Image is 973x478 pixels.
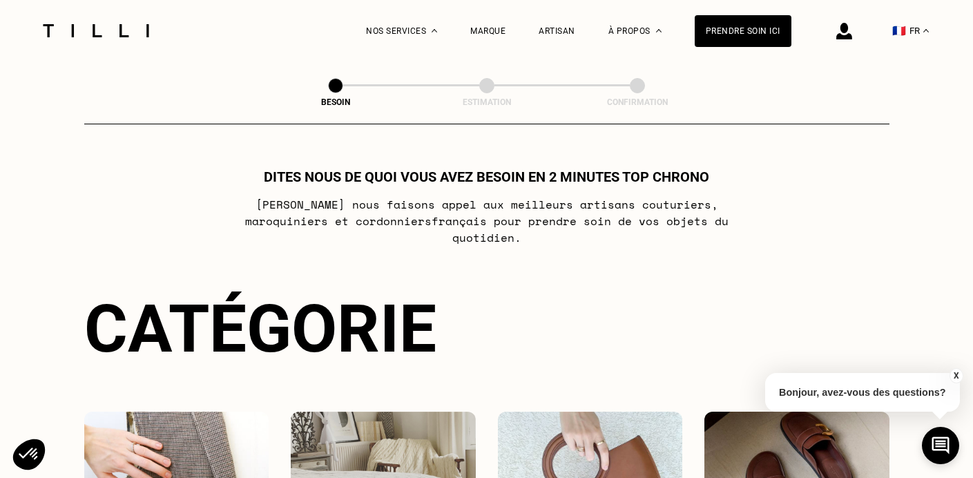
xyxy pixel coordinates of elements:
[695,15,791,47] a: Prendre soin ici
[213,196,760,246] p: [PERSON_NAME] nous faisons appel aux meilleurs artisans couturiers , maroquiniers et cordonniers ...
[656,29,662,32] img: Menu déroulant à propos
[38,24,154,37] img: Logo du service de couturière Tilli
[267,97,405,107] div: Besoin
[568,97,706,107] div: Confirmation
[949,368,963,383] button: X
[765,373,960,412] p: Bonjour, avez-vous des questions?
[539,26,575,36] a: Artisan
[418,97,556,107] div: Estimation
[892,24,906,37] span: 🇫🇷
[432,29,437,32] img: Menu déroulant
[836,23,852,39] img: icône connexion
[84,290,889,367] div: Catégorie
[470,26,505,36] a: Marque
[923,29,929,32] img: menu déroulant
[264,169,709,185] h1: Dites nous de quoi vous avez besoin en 2 minutes top chrono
